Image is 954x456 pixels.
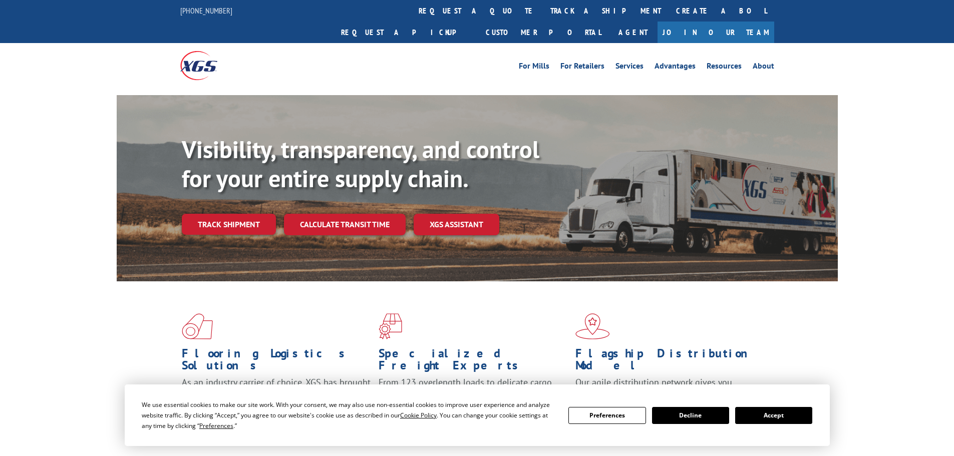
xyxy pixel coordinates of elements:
[608,22,658,43] a: Agent
[180,6,232,16] a: [PHONE_NUMBER]
[125,384,830,446] div: Cookie Consent Prompt
[575,313,610,339] img: xgs-icon-flagship-distribution-model-red
[199,421,233,430] span: Preferences
[400,411,437,419] span: Cookie Policy
[182,347,371,376] h1: Flooring Logistics Solutions
[182,376,371,412] span: As an industry carrier of choice, XGS has brought innovation and dedication to flooring logistics...
[575,376,760,400] span: Our agile distribution network gives you nationwide inventory management on demand.
[652,407,729,424] button: Decline
[414,214,499,235] a: XGS ASSISTANT
[142,399,556,431] div: We use essential cookies to make our site work. With your consent, we may also use non-essential ...
[519,62,549,73] a: For Mills
[575,347,765,376] h1: Flagship Distribution Model
[658,22,774,43] a: Join Our Team
[379,347,568,376] h1: Specialized Freight Experts
[753,62,774,73] a: About
[707,62,742,73] a: Resources
[182,134,539,194] b: Visibility, transparency, and control for your entire supply chain.
[379,313,402,339] img: xgs-icon-focused-on-flooring-red
[284,214,406,235] a: Calculate transit time
[379,376,568,421] p: From 123 overlength loads to delicate cargo, our experienced staff knows the best way to move you...
[334,22,478,43] a: Request a pickup
[568,407,646,424] button: Preferences
[735,407,812,424] button: Accept
[560,62,604,73] a: For Retailers
[655,62,696,73] a: Advantages
[182,313,213,339] img: xgs-icon-total-supply-chain-intelligence-red
[478,22,608,43] a: Customer Portal
[615,62,644,73] a: Services
[182,214,276,235] a: Track shipment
